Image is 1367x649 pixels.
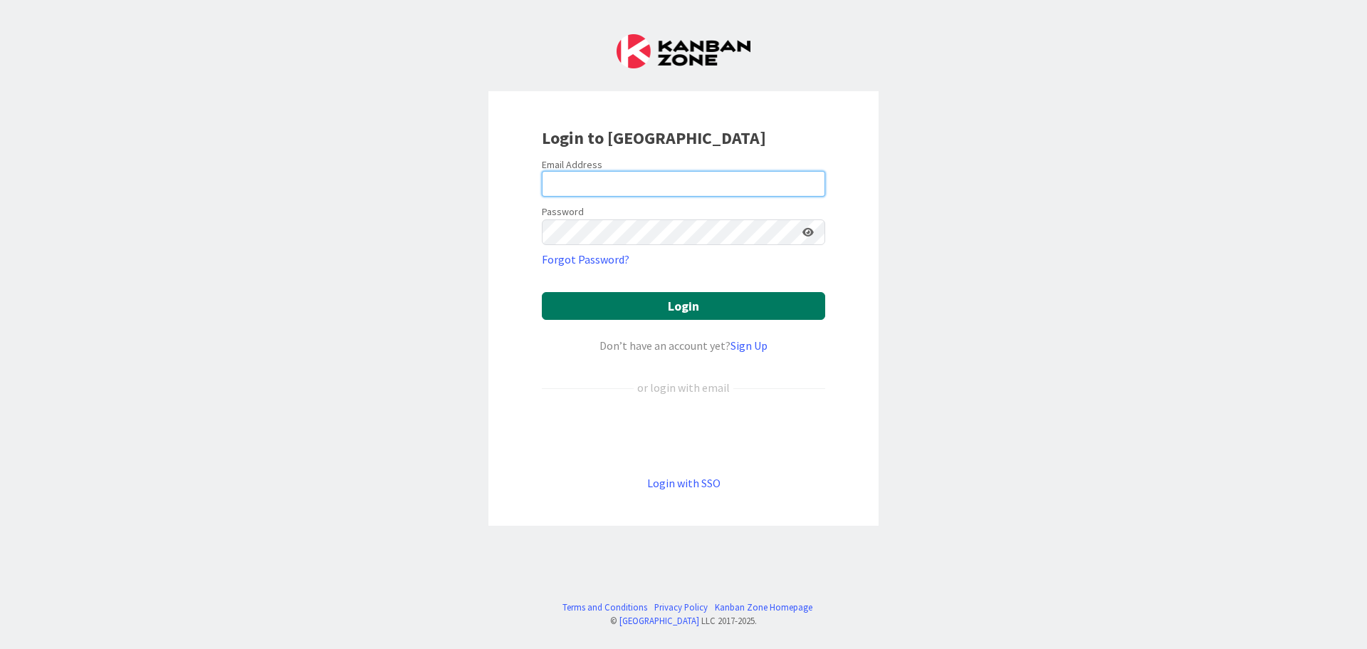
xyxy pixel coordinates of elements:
[542,292,825,320] button: Login
[542,337,825,354] div: Don’t have an account yet?
[617,34,750,68] img: Kanban Zone
[654,601,708,614] a: Privacy Policy
[715,601,812,614] a: Kanban Zone Homepage
[542,158,602,171] label: Email Address
[730,338,768,353] a: Sign Up
[562,601,647,614] a: Terms and Conditions
[542,204,584,219] label: Password
[634,379,733,396] div: or login with email
[535,420,832,451] iframe: Sign in with Google Button
[555,614,812,628] div: © LLC 2017- 2025 .
[619,615,699,626] a: [GEOGRAPHIC_DATA]
[542,127,766,149] b: Login to [GEOGRAPHIC_DATA]
[647,476,721,490] a: Login with SSO
[542,251,629,268] a: Forgot Password?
